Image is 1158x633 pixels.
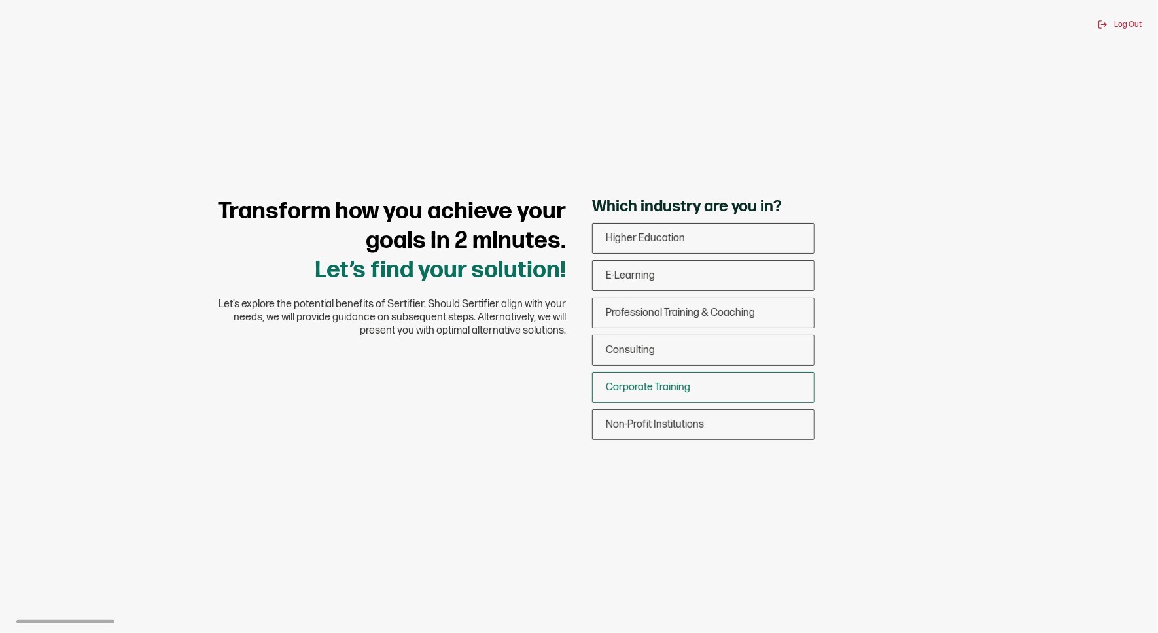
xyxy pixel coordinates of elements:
[200,298,566,337] span: Let’s explore the potential benefits of Sertifier. Should Sertifier align with your needs, we wil...
[606,269,655,282] span: E-Learning
[606,419,704,431] span: Non-Profit Institutions
[606,344,655,356] span: Consulting
[606,232,685,245] span: Higher Education
[200,197,566,285] h1: Let’s find your solution!
[606,381,690,394] span: Corporate Training
[606,307,755,319] span: Professional Training & Coaching
[218,197,566,255] span: Transform how you achieve your goals in 2 minutes.
[1114,20,1142,29] span: Log Out
[1093,570,1158,633] iframe: Chat Widget
[592,197,782,216] span: Which industry are you in?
